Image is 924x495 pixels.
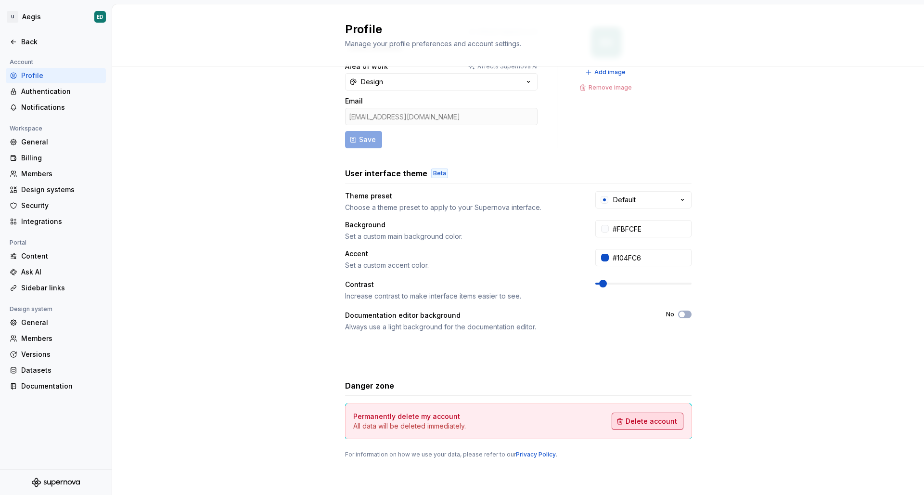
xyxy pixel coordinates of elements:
[6,100,106,115] a: Notifications
[345,191,392,201] div: Theme preset
[353,412,460,421] h4: Permanently delete my account
[6,166,106,182] a: Members
[7,11,18,23] div: U
[345,62,388,71] label: Area of work
[21,334,102,343] div: Members
[345,220,385,230] div: Background
[6,363,106,378] a: Datasets
[345,291,578,301] div: Increase contrast to make interface items easier to see.
[6,315,106,330] a: General
[345,203,578,212] div: Choose a theme preset to apply to your Supernova interface.
[609,220,692,237] input: #FFFFFF
[345,168,427,179] h3: User interface theme
[21,251,102,261] div: Content
[21,283,102,293] div: Sidebar links
[353,421,466,431] p: All data will be deleted immediately.
[6,214,106,229] a: Integrations
[345,39,521,48] span: Manage your profile preferences and account settings.
[6,198,106,213] a: Security
[345,249,368,259] div: Accent
[345,232,578,241] div: Set a custom main background color.
[22,12,41,22] div: Aegis
[666,311,674,318] label: No
[21,87,102,96] div: Authentication
[6,237,30,248] div: Portal
[345,311,461,320] div: Documentation editor background
[97,13,103,21] div: ED
[345,96,363,106] label: Email
[594,68,626,76] span: Add image
[6,56,37,68] div: Account
[345,380,394,391] h3: Danger zone
[21,37,102,47] div: Back
[595,191,692,208] button: Default
[6,68,106,83] a: Profile
[345,322,649,332] div: Always use a light background for the documentation editor.
[612,413,683,430] button: Delete account
[21,381,102,391] div: Documentation
[21,153,102,163] div: Billing
[21,71,102,80] div: Profile
[21,185,102,195] div: Design systems
[345,280,374,289] div: Contrast
[21,267,102,277] div: Ask AI
[477,63,538,70] p: Affects Supernova AI
[609,249,692,266] input: #104FC6
[6,84,106,99] a: Authentication
[6,378,106,394] a: Documentation
[21,169,102,179] div: Members
[21,103,102,112] div: Notifications
[345,261,578,270] div: Set a custom accent color.
[431,169,448,178] div: Beta
[21,350,102,359] div: Versions
[516,451,556,458] a: Privacy Policy
[6,280,106,296] a: Sidebar links
[21,365,102,375] div: Datasets
[626,417,677,426] span: Delete account
[32,478,80,487] svg: Supernova Logo
[345,451,692,458] div: For information on how we use your data, please refer to our .
[6,134,106,150] a: General
[6,347,106,362] a: Versions
[582,65,630,79] button: Add image
[6,150,106,166] a: Billing
[361,77,383,87] div: Design
[6,123,46,134] div: Workspace
[6,34,106,50] a: Back
[6,264,106,280] a: Ask AI
[21,137,102,147] div: General
[6,331,106,346] a: Members
[6,248,106,264] a: Content
[2,6,110,27] button: UAegisED
[21,201,102,210] div: Security
[21,217,102,226] div: Integrations
[613,195,636,205] div: Default
[6,182,106,197] a: Design systems
[21,318,102,327] div: General
[345,22,680,37] h2: Profile
[6,303,56,315] div: Design system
